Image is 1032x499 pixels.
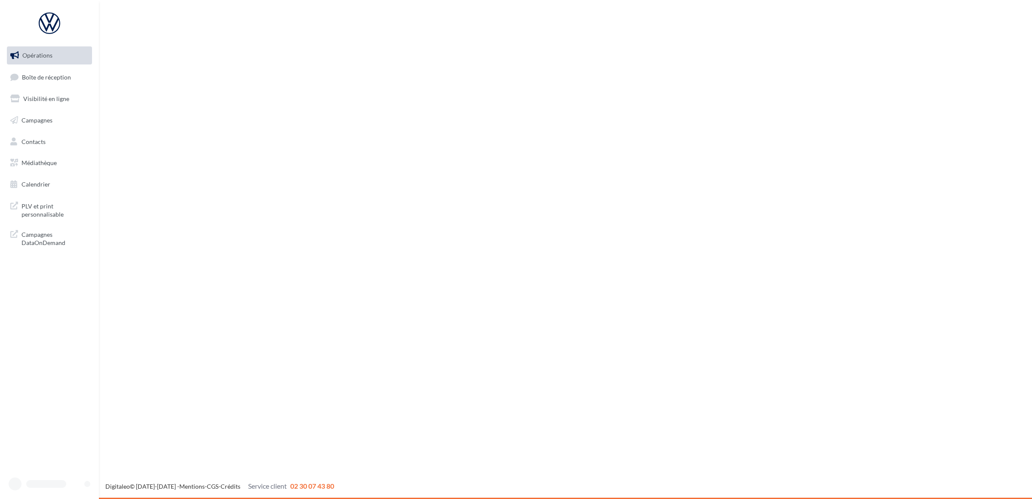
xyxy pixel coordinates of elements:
[5,154,94,172] a: Médiathèque
[5,46,94,64] a: Opérations
[221,483,240,490] a: Crédits
[5,197,94,222] a: PLV et print personnalisable
[179,483,205,490] a: Mentions
[21,159,57,166] span: Médiathèque
[21,181,50,188] span: Calendrier
[21,138,46,145] span: Contacts
[290,482,334,490] span: 02 30 07 43 80
[5,68,94,86] a: Boîte de réception
[21,116,52,124] span: Campagnes
[5,90,94,108] a: Visibilité en ligne
[105,483,334,490] span: © [DATE]-[DATE] - - -
[207,483,218,490] a: CGS
[5,133,94,151] a: Contacts
[22,52,52,59] span: Opérations
[21,200,89,219] span: PLV et print personnalisable
[5,175,94,193] a: Calendrier
[105,483,130,490] a: Digitaleo
[5,225,94,251] a: Campagnes DataOnDemand
[248,482,287,490] span: Service client
[23,95,69,102] span: Visibilité en ligne
[22,73,71,80] span: Boîte de réception
[5,111,94,129] a: Campagnes
[21,229,89,247] span: Campagnes DataOnDemand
